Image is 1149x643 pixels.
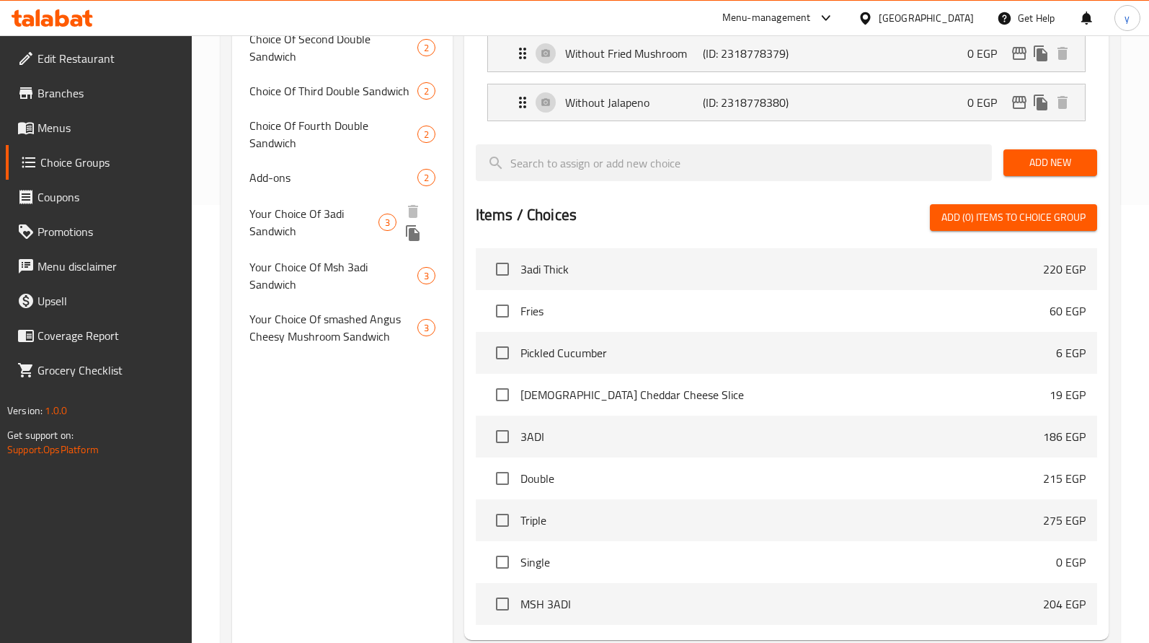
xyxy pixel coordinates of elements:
[232,302,453,354] div: Your Choice Of smashed Angus Cheesy Mushroom Sandwich3
[249,82,417,100] span: Choice Of Third Double Sandwich
[37,84,180,102] span: Branches
[1008,92,1030,113] button: edit
[488,35,1085,71] div: Expand
[37,258,180,275] span: Menu disclaimer
[232,250,453,302] div: Your Choice Of Msh 3adi Sandwich3
[37,362,180,379] span: Grocery Checklist
[520,428,1043,445] span: 3ADI
[37,223,180,240] span: Promotions
[379,216,396,229] span: 3
[249,30,417,65] span: Choice Of Second Double Sandwich
[417,39,435,56] div: Choices
[1015,154,1086,172] span: Add New
[37,119,180,136] span: Menus
[402,201,424,222] button: delete
[520,554,1056,571] span: Single
[1030,92,1052,113] button: duplicate
[418,171,435,185] span: 2
[37,50,180,67] span: Edit Restaurant
[1043,470,1086,487] p: 215 EGP
[722,9,811,27] div: Menu-management
[1050,302,1086,320] p: 60 EGP
[6,214,192,249] a: Promotions
[37,292,180,310] span: Upsell
[1043,428,1086,445] p: 186 EGP
[1050,386,1086,403] p: 19 EGP
[1030,43,1052,64] button: duplicate
[520,302,1050,320] span: Fries
[1052,92,1073,113] button: delete
[418,128,435,141] span: 2
[476,29,1097,78] li: Expand
[1052,43,1073,64] button: delete
[487,547,518,577] span: Select choice
[941,209,1086,227] span: Add (0) items to choice group
[249,258,417,293] span: Your Choice Of Msh 3adi Sandwich
[417,169,435,186] div: Choices
[6,353,192,388] a: Grocery Checklist
[1043,512,1086,529] p: 275 EGP
[37,188,180,206] span: Coupons
[6,284,192,318] a: Upsell
[967,45,1008,62] p: 0 EGP
[417,82,435,100] div: Choices
[703,45,794,62] p: (ID: 2318778379)
[565,45,703,62] p: Without Fried Mushroom
[967,94,1008,111] p: 0 EGP
[45,401,67,420] span: 1.0.0
[930,204,1097,231] button: Add (0) items to choice group
[703,94,794,111] p: (ID: 2318778380)
[487,296,518,326] span: Select choice
[1056,554,1086,571] p: 0 EGP
[487,505,518,535] span: Select choice
[520,344,1056,362] span: Pickled Cucumber
[232,74,453,108] div: Choice Of Third Double Sandwich2
[520,595,1043,613] span: MSH 3ADI
[7,440,99,459] a: Support.OpsPlatform
[6,145,192,180] a: Choice Groups
[40,154,180,171] span: Choice Groups
[418,84,435,98] span: 2
[487,589,518,619] span: Select choice
[249,205,378,240] span: Your Choice Of 3adi Sandwich
[402,222,424,244] button: duplicate
[249,169,417,186] span: Add-ons
[232,160,453,195] div: Add-ons2
[417,267,435,284] div: Choices
[417,126,435,143] div: Choices
[249,310,417,345] span: Your Choice Of smashed Angus Cheesy Mushroom Sandwich
[487,380,518,410] span: Select choice
[6,180,192,214] a: Coupons
[378,214,396,231] div: Choices
[232,108,453,160] div: Choice Of Fourth Double Sandwich2
[488,84,1085,121] div: Expand
[418,321,435,335] span: 3
[417,319,435,336] div: Choices
[1124,10,1130,26] span: y
[1056,344,1086,362] p: 6 EGP
[520,470,1043,487] span: Double
[476,144,992,181] input: search
[6,110,192,145] a: Menus
[249,117,417,152] span: Choice Of Fourth Double Sandwich
[520,261,1043,278] span: 3adi Thick
[418,269,435,283] span: 3
[487,421,518,452] span: Select choice
[418,41,435,55] span: 2
[6,41,192,76] a: Edit Restaurant
[1043,261,1086,278] p: 220 EGP
[476,204,577,226] h2: Items / Choices
[520,512,1043,529] span: Triple
[565,94,703,111] p: Without Jalapeno
[232,195,453,250] div: Your Choice Of 3adi Sandwich3deleteduplicate
[37,327,180,344] span: Coverage Report
[1043,595,1086,613] p: 204 EGP
[1003,149,1097,176] button: Add New
[6,76,192,110] a: Branches
[487,254,518,284] span: Select choice
[7,426,74,445] span: Get support on:
[6,249,192,284] a: Menu disclaimer
[487,463,518,494] span: Select choice
[6,318,192,353] a: Coverage Report
[520,386,1050,403] span: [DEMOGRAPHIC_DATA] Cheddar Cheese Slice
